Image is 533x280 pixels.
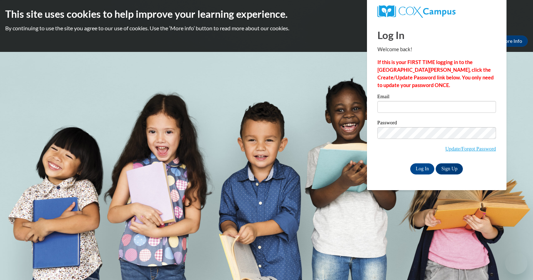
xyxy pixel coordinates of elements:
[377,120,496,127] label: Password
[377,28,496,42] h1: Log In
[445,146,496,151] a: Update/Forgot Password
[410,163,435,174] input: Log In
[377,5,496,18] a: COX Campus
[436,163,463,174] a: Sign Up
[377,94,496,101] label: Email
[5,24,528,32] p: By continuing to use the site you agree to our use of cookies. Use the ‘More info’ button to read...
[377,5,456,18] img: COX Campus
[377,46,496,53] p: Welcome back!
[377,59,494,88] strong: If this is your FIRST TIME logging in to the [GEOGRAPHIC_DATA][PERSON_NAME], click the Create/Upd...
[5,7,528,21] h2: This site uses cookies to help improve your learning experience.
[505,252,527,274] iframe: Button to launch messaging window
[495,36,528,47] a: More Info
